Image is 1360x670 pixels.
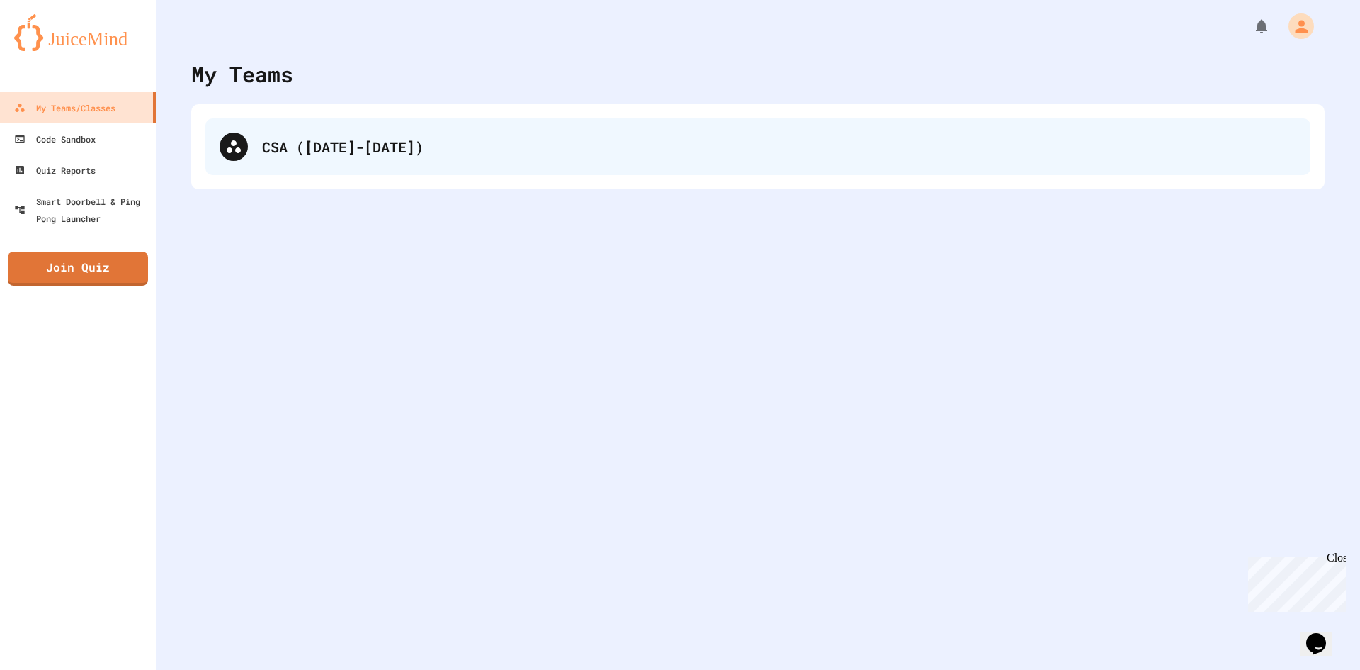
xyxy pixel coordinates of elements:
iframe: chat widget [1300,613,1346,656]
div: My Teams [191,58,293,90]
div: CSA ([DATE]-[DATE]) [205,118,1310,175]
div: Quiz Reports [14,162,96,179]
div: Code Sandbox [14,130,96,147]
div: CSA ([DATE]-[DATE]) [262,136,1296,157]
a: Join Quiz [8,252,148,286]
div: Chat with us now!Close [6,6,98,90]
div: My Teams/Classes [14,99,115,116]
div: My Notifications [1227,14,1274,38]
img: logo-orange.svg [14,14,142,51]
iframe: chat widget [1242,552,1346,612]
div: My Account [1274,10,1317,43]
div: Smart Doorbell & Ping Pong Launcher [14,193,150,227]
